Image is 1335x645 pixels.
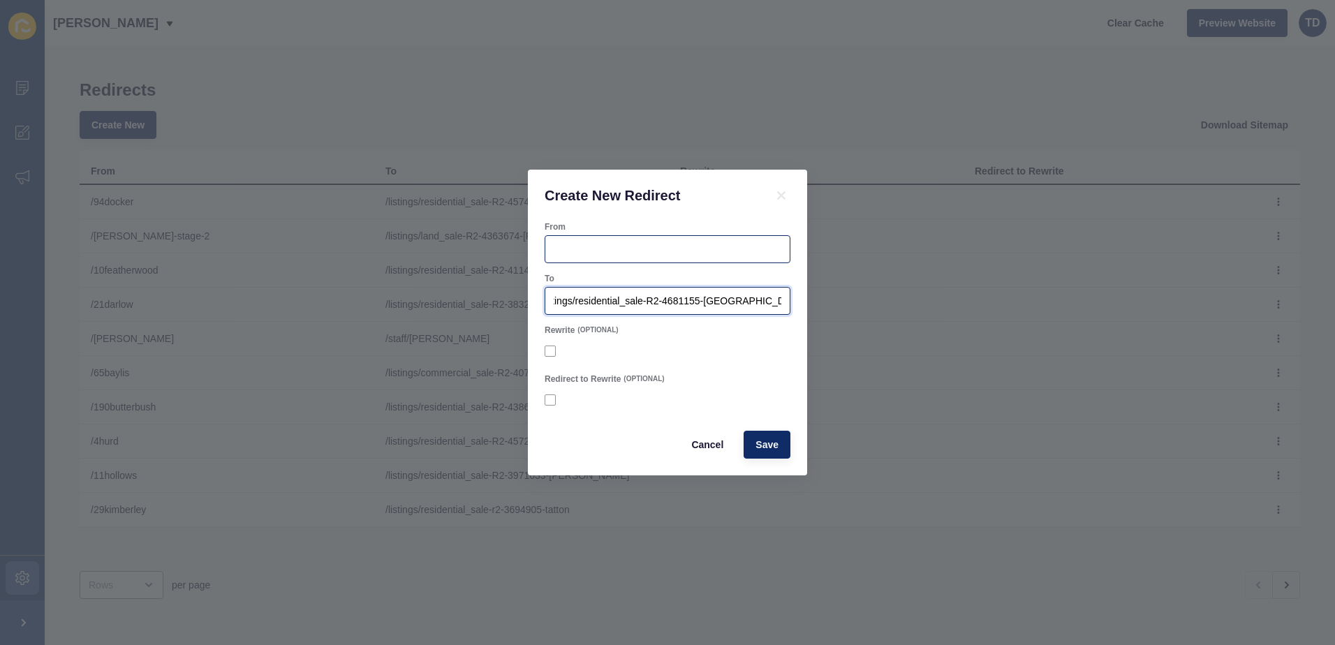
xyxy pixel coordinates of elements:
label: From [545,221,566,232]
span: (OPTIONAL) [577,325,618,335]
button: Save [744,431,790,459]
h1: Create New Redirect [545,186,755,205]
label: Rewrite [545,325,575,336]
label: Redirect to Rewrite [545,373,621,385]
span: Cancel [691,438,723,452]
button: Cancel [679,431,735,459]
span: Save [755,438,779,452]
label: To [545,273,554,284]
span: (OPTIONAL) [624,374,664,384]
